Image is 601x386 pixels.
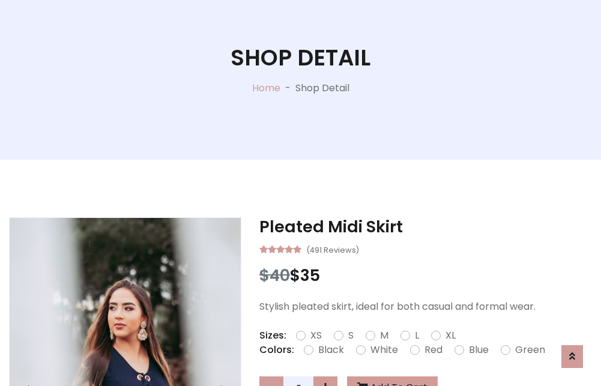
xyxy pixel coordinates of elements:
label: XL [445,328,456,343]
label: Black [318,343,344,357]
label: M [380,328,388,343]
label: White [370,343,398,357]
h1: Shop Detail [231,44,370,71]
label: L [415,328,419,343]
label: Blue [469,343,489,357]
label: S [348,328,354,343]
label: Red [424,343,442,357]
p: Stylish pleated skirt, ideal for both casual and formal wear. [259,300,592,314]
small: (491 Reviews) [306,242,359,256]
span: 35 [300,264,320,286]
h3: $ [259,266,592,285]
p: Shop Detail [295,81,349,95]
h3: Pleated Midi Skirt [259,217,592,237]
label: Green [515,343,545,357]
span: $40 [259,264,290,286]
a: Home [252,81,280,95]
label: XS [310,328,322,343]
p: Colors: [259,343,294,357]
p: - [280,81,295,95]
p: Sizes: [259,328,286,343]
